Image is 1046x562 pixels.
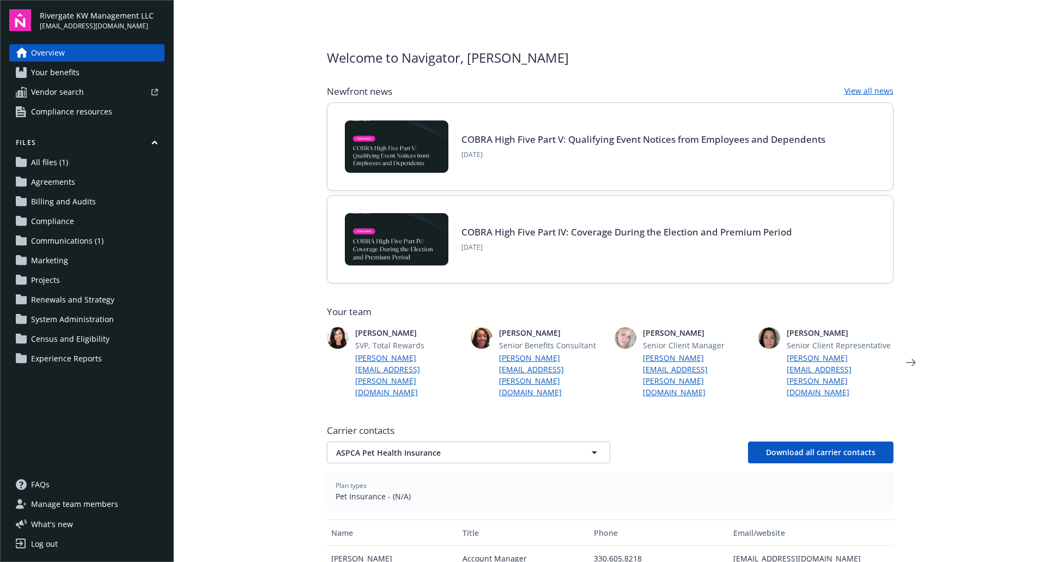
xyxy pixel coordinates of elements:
[31,64,80,81] span: Your benefits
[9,83,165,101] a: Vendor search
[355,340,462,351] span: SVP, Total Rewards
[327,424,893,437] span: Carrier contacts
[9,103,165,120] a: Compliance resources
[9,232,165,250] a: Communications (1)
[844,85,893,98] a: View all news
[40,21,154,31] span: [EMAIL_ADDRESS][DOMAIN_NAME]
[345,120,448,173] img: BLOG-Card Image - Compliance - COBRA High Five Pt 5 - 09-11-25.jpg
[902,354,920,371] a: Next
[9,330,165,348] a: Census and Eligibility
[9,213,165,230] a: Compliance
[9,173,165,191] a: Agreements
[31,291,114,309] span: Renewals and Strategy
[458,519,589,546] button: Title
[31,271,60,289] span: Projects
[499,340,606,351] span: Senior Benefits Consultant
[9,9,31,31] img: navigator-logo.svg
[787,352,893,398] a: [PERSON_NAME][EMAIL_ADDRESS][PERSON_NAME][DOMAIN_NAME]
[336,447,563,458] span: ASPCA Pet Health Insurance
[9,350,165,367] a: Experience Reports
[9,476,165,493] a: FAQs
[355,327,462,339] span: [PERSON_NAME]
[499,352,606,398] a: [PERSON_NAME][EMAIL_ADDRESS][PERSON_NAME][DOMAIN_NAME]
[336,491,885,502] span: Pet Insurance - (N/A)
[31,44,65,62] span: Overview
[327,442,610,463] button: ASPCA Pet Health Insurance
[463,527,585,539] div: Title
[461,150,825,160] span: [DATE]
[461,133,825,146] a: COBRA High Five Part V: Qualifying Event Notices from Employees and Dependents
[327,48,569,68] span: Welcome to Navigator , [PERSON_NAME]
[31,518,73,530] span: What ' s new
[31,154,68,171] span: All files (1)
[31,213,74,230] span: Compliance
[643,340,750,351] span: Senior Client Manager
[327,85,392,98] span: Newfront news
[336,481,885,491] span: Plan types
[355,352,462,398] a: [PERSON_NAME][EMAIL_ADDRESS][PERSON_NAME][DOMAIN_NAME]
[461,243,792,252] span: [DATE]
[40,9,165,31] button: Rivergate KW Management LLC[EMAIL_ADDRESS][DOMAIN_NAME]
[9,252,165,269] a: Marketing
[40,10,154,21] span: Rivergate KW Management LLC
[9,291,165,309] a: Renewals and Strategy
[9,193,165,210] a: Billing and Audits
[589,519,729,546] button: Phone
[9,138,165,152] button: Files
[9,311,165,328] a: System Administration
[31,103,112,120] span: Compliance resources
[748,442,893,463] button: Download all carrier contacts
[461,226,792,238] a: COBRA High Five Part IV: Coverage During the Election and Premium Period
[594,527,725,539] div: Phone
[31,350,102,367] span: Experience Reports
[31,193,96,210] span: Billing and Audits
[31,330,110,348] span: Census and Eligibility
[345,213,448,265] img: BLOG-Card Image - Compliance - COBRA High Five Pt 4 - 09-04-25.jpg
[31,495,118,513] span: Manage team members
[471,327,492,349] img: photo
[643,352,750,398] a: [PERSON_NAME][EMAIL_ADDRESS][PERSON_NAME][DOMAIN_NAME]
[9,154,165,171] a: All files (1)
[9,64,165,81] a: Your benefits
[787,327,893,339] span: [PERSON_NAME]
[9,44,165,62] a: Overview
[499,327,606,339] span: [PERSON_NAME]
[327,519,458,546] button: Name
[31,535,58,553] div: Log out
[31,83,84,101] span: Vendor search
[327,327,349,349] img: photo
[729,519,893,546] button: Email/website
[31,232,104,250] span: Communications (1)
[758,327,780,349] img: photo
[9,495,165,513] a: Manage team members
[787,340,893,351] span: Senior Client Representative
[331,527,454,539] div: Name
[327,305,893,318] span: Your team
[643,327,750,339] span: [PERSON_NAME]
[31,173,75,191] span: Agreements
[766,447,875,457] span: Download all carrier contacts
[733,527,889,539] div: Email/website
[9,271,165,289] a: Projects
[9,518,90,530] button: What's new
[615,327,636,349] img: photo
[31,252,68,269] span: Marketing
[31,476,50,493] span: FAQs
[31,311,114,328] span: System Administration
